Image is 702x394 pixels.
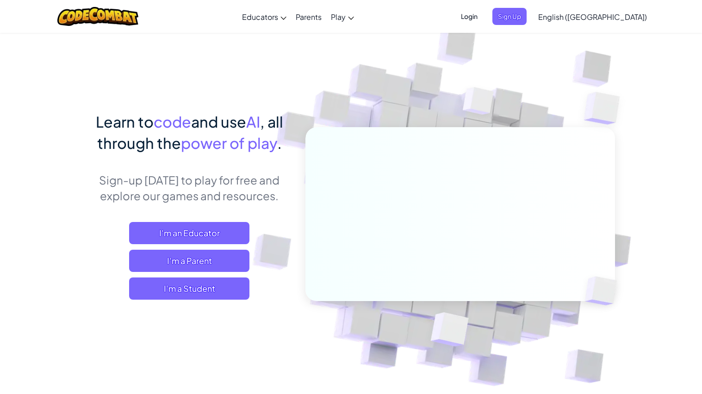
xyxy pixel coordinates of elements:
[565,69,646,148] img: Overlap cubes
[455,8,483,25] button: Login
[326,4,359,29] a: Play
[87,172,292,203] p: Sign-up [DATE] to play for free and explore our games and resources.
[57,7,138,26] img: CodeCombat logo
[492,8,527,25] button: Sign Up
[538,12,647,22] span: English ([GEOGRAPHIC_DATA])
[291,4,326,29] a: Parents
[129,222,249,244] a: I'm an Educator
[408,293,491,369] img: Overlap cubes
[129,250,249,272] a: I'm a Parent
[277,134,282,152] span: .
[154,112,191,131] span: code
[246,112,260,131] span: AI
[129,277,249,300] button: I'm a Student
[191,112,246,131] span: and use
[534,4,652,29] a: English ([GEOGRAPHIC_DATA])
[569,257,639,325] img: Overlap cubes
[445,69,512,138] img: Overlap cubes
[331,12,346,22] span: Play
[242,12,278,22] span: Educators
[181,134,277,152] span: power of play
[96,112,154,131] span: Learn to
[237,4,291,29] a: Educators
